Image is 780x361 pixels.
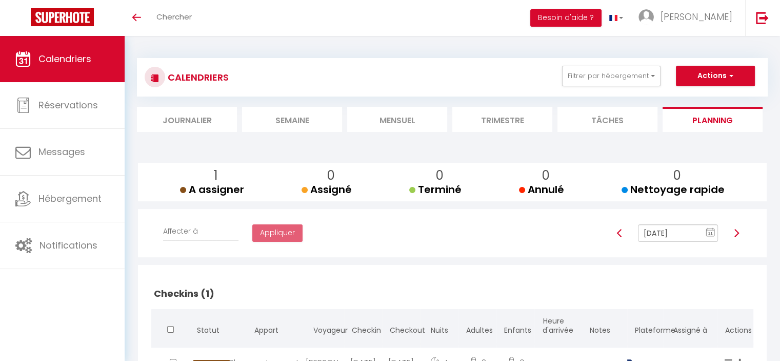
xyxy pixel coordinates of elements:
[188,168,244,183] p: 1
[663,309,717,345] th: Assigné à
[302,182,352,197] span: Assigné
[557,107,657,132] li: Tâches
[254,325,278,335] span: Appart
[627,309,663,345] th: Plateforme
[530,9,602,27] button: Besoin d'aide ?
[382,309,420,345] th: Checkout
[38,52,91,65] span: Calendriers
[31,8,94,26] img: Super Booking
[137,107,237,132] li: Journalier
[306,309,344,345] th: Voyageur
[310,168,352,183] p: 0
[717,309,753,345] th: Actions
[622,182,725,197] span: Nettoyage rapide
[708,231,713,236] text: 11
[197,325,219,335] span: Statut
[151,278,753,310] h2: Checkins (1)
[663,107,763,132] li: Planning
[165,66,229,89] h3: CALENDRIERS
[534,309,572,345] th: Heure d'arrivée
[496,309,534,345] th: Enfants
[252,224,303,242] button: Appliquer
[38,192,102,205] span: Hébergement
[344,309,382,345] th: Checkin
[242,107,342,132] li: Semaine
[417,168,462,183] p: 0
[38,145,85,158] span: Messages
[661,10,732,23] span: [PERSON_NAME]
[409,182,462,197] span: Terminé
[39,239,97,252] span: Notifications
[519,182,564,197] span: Annulé
[732,229,741,237] img: arrow-right3.svg
[420,309,458,345] th: Nuits
[562,66,661,86] button: Filtrer par hébergement
[38,99,98,111] span: Réservations
[638,224,718,242] input: Select Date
[615,229,624,237] img: arrow-left3.svg
[756,11,769,24] img: logout
[347,107,447,132] li: Mensuel
[156,11,192,22] span: Chercher
[638,9,654,25] img: ...
[452,107,552,132] li: Trimestre
[676,66,755,86] button: Actions
[458,309,496,345] th: Adultes
[630,168,725,183] p: 0
[573,309,627,345] th: Notes
[527,168,564,183] p: 0
[180,182,244,197] span: A assigner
